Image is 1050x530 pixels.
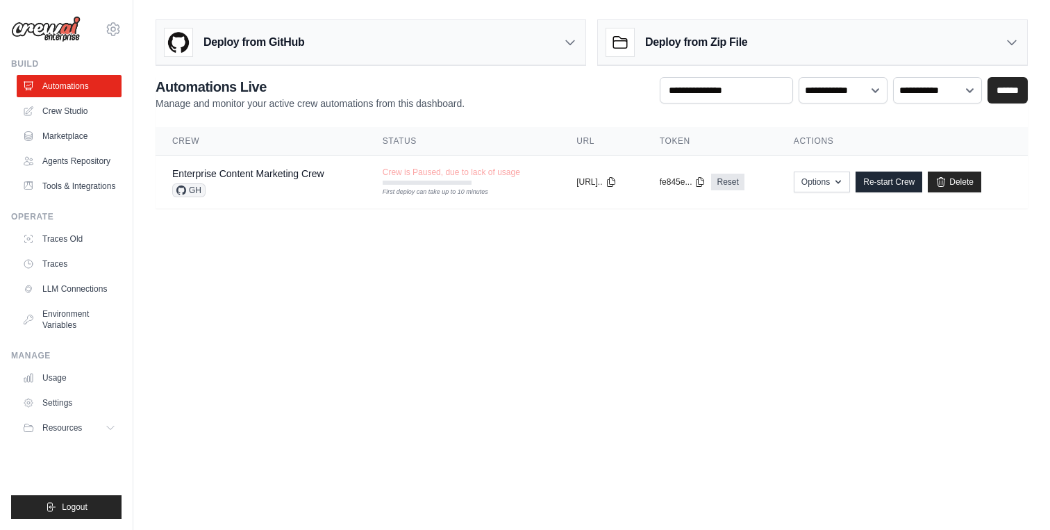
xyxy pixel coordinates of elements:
[17,75,122,97] a: Automations
[383,188,472,197] div: First deploy can take up to 10 minutes
[777,127,1028,156] th: Actions
[17,125,122,147] a: Marketplace
[156,97,465,110] p: Manage and monitor your active crew automations from this dashboard.
[17,367,122,389] a: Usage
[17,392,122,414] a: Settings
[203,34,304,51] h3: Deploy from GitHub
[172,168,324,179] a: Enterprise Content Marketing Crew
[17,228,122,250] a: Traces Old
[17,100,122,122] a: Crew Studio
[156,127,366,156] th: Crew
[794,172,850,192] button: Options
[928,172,981,192] a: Delete
[17,150,122,172] a: Agents Repository
[11,495,122,519] button: Logout
[172,183,206,197] span: GH
[17,278,122,300] a: LLM Connections
[11,211,122,222] div: Operate
[17,417,122,439] button: Resources
[42,422,82,433] span: Resources
[560,127,643,156] th: URL
[366,127,560,156] th: Status
[17,303,122,336] a: Environment Variables
[11,350,122,361] div: Manage
[856,172,922,192] a: Re-start Crew
[643,127,777,156] th: Token
[17,175,122,197] a: Tools & Integrations
[62,502,87,513] span: Logout
[11,58,122,69] div: Build
[645,34,747,51] h3: Deploy from Zip File
[165,28,192,56] img: GitHub Logo
[660,176,706,188] button: fe845e...
[383,167,520,178] span: Crew is Paused, due to lack of usage
[17,253,122,275] a: Traces
[711,174,744,190] a: Reset
[156,77,465,97] h2: Automations Live
[11,16,81,42] img: Logo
